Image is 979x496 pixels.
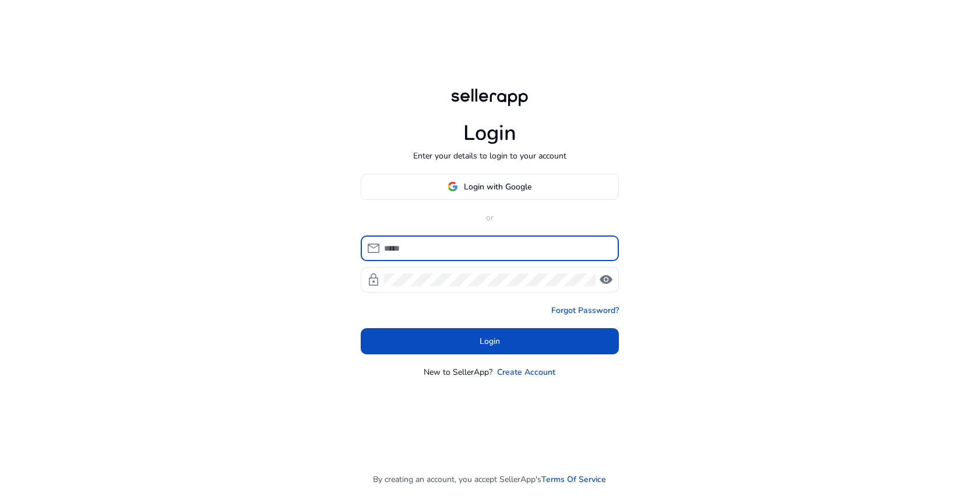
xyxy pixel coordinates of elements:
[424,366,492,378] p: New to SellerApp?
[413,150,566,162] p: Enter your details to login to your account
[480,335,500,347] span: Login
[361,328,619,354] button: Login
[361,174,619,200] button: Login with Google
[599,273,613,287] span: visibility
[551,304,619,316] a: Forgot Password?
[448,181,458,192] img: google-logo.svg
[367,241,381,255] span: mail
[361,212,619,224] p: or
[464,181,531,193] span: Login with Google
[367,273,381,287] span: lock
[541,473,606,486] a: Terms Of Service
[497,366,555,378] a: Create Account
[463,121,516,146] h1: Login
